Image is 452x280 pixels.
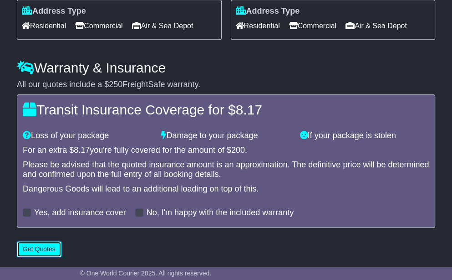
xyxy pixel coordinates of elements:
[231,145,245,155] span: 200
[345,19,407,33] span: Air & Sea Depot
[23,145,429,156] div: For an extra $ you're fully covered for the amount of $ .
[236,19,280,33] span: Residential
[157,131,295,141] div: Damage to your package
[23,160,429,180] div: Please be advised that the quoted insurance amount is an approximation. The definitive price will...
[34,208,126,218] label: Yes, add insurance cover
[18,131,157,141] div: Loss of your package
[22,19,66,33] span: Residential
[289,19,336,33] span: Commercial
[74,145,90,155] span: 8.17
[109,80,122,89] span: 250
[132,19,193,33] span: Air & Sea Depot
[80,270,212,277] span: © One World Courier 2025. All rights reserved.
[17,241,61,257] button: Get Quotes
[23,102,429,117] h4: Transit Insurance Coverage for $
[17,60,435,75] h4: Warranty & Insurance
[23,184,429,194] div: Dangerous Goods will lead to an additional loading on top of this.
[22,6,86,16] label: Address Type
[147,208,294,218] label: No, I'm happy with the included warranty
[295,131,434,141] div: If your package is stolen
[236,6,300,16] label: Address Type
[75,19,122,33] span: Commercial
[17,80,435,90] div: All our quotes include a $ FreightSafe warranty.
[236,102,262,117] span: 8.17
